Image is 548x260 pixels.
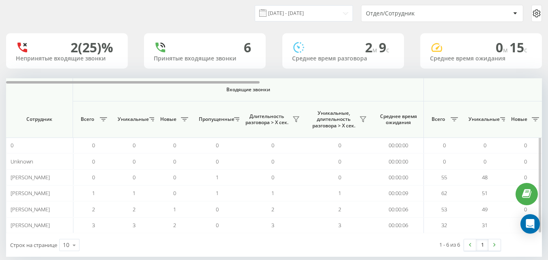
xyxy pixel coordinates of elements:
[158,116,178,122] span: Новые
[173,174,176,181] span: 0
[524,206,527,213] span: 0
[92,189,95,197] span: 1
[216,189,219,197] span: 1
[271,206,274,213] span: 2
[441,174,447,181] span: 55
[482,221,488,229] span: 31
[468,116,498,122] span: Уникальные
[482,189,488,197] span: 51
[173,158,176,165] span: 0
[338,206,341,213] span: 2
[92,158,95,165] span: 0
[443,142,446,149] span: 0
[92,221,95,229] span: 3
[133,174,135,181] span: 0
[441,189,447,197] span: 62
[520,214,540,234] div: Open Intercom Messenger
[92,142,95,149] span: 0
[16,55,118,62] div: Непринятые входящие звонки
[428,116,448,122] span: Всего
[63,241,69,249] div: 10
[118,116,147,122] span: Уникальные
[216,142,219,149] span: 0
[484,142,486,149] span: 0
[366,10,463,17] div: Отдел/Сотрудник
[216,221,219,229] span: 0
[373,153,424,169] td: 00:00:00
[524,158,527,165] span: 0
[509,39,527,56] span: 15
[133,189,135,197] span: 1
[10,241,57,249] span: Строк на странице
[11,221,50,229] span: [PERSON_NAME]
[133,158,135,165] span: 0
[365,39,379,56] span: 2
[173,206,176,213] span: 1
[373,201,424,217] td: 00:00:06
[92,174,95,181] span: 0
[373,185,424,201] td: 00:00:09
[216,174,219,181] span: 1
[13,116,66,122] span: Сотрудник
[11,158,33,165] span: Unknown
[524,174,527,181] span: 0
[271,158,274,165] span: 0
[11,189,50,197] span: [PERSON_NAME]
[373,170,424,185] td: 00:00:00
[199,116,232,122] span: Пропущенные
[338,158,341,165] span: 0
[338,142,341,149] span: 0
[379,39,389,56] span: 9
[154,55,256,62] div: Принятые входящие звонки
[216,158,219,165] span: 0
[509,116,529,122] span: Новые
[92,206,95,213] span: 2
[271,142,274,149] span: 0
[372,45,379,54] span: м
[386,45,389,54] span: c
[338,174,341,181] span: 0
[11,174,50,181] span: [PERSON_NAME]
[441,221,447,229] span: 32
[338,189,341,197] span: 1
[133,206,135,213] span: 2
[133,142,135,149] span: 0
[133,221,135,229] span: 3
[77,116,97,122] span: Всего
[292,55,394,62] div: Среднее время разговора
[482,206,488,213] span: 49
[441,206,447,213] span: 53
[482,174,488,181] span: 48
[173,189,176,197] span: 0
[496,39,509,56] span: 0
[443,158,446,165] span: 0
[173,221,176,229] span: 2
[271,174,274,181] span: 0
[430,55,532,62] div: Среднее время ожидания
[216,206,219,213] span: 0
[244,40,251,55] div: 6
[373,217,424,233] td: 00:00:06
[94,86,402,93] span: Входящие звонки
[524,45,527,54] span: c
[271,221,274,229] span: 3
[11,142,13,149] span: 0
[484,158,486,165] span: 0
[243,113,290,126] span: Длительность разговора > Х сек.
[11,206,50,213] span: [PERSON_NAME]
[71,40,113,55] div: 2 (25)%
[476,239,488,251] a: 1
[310,110,357,129] span: Уникальные, длительность разговора > Х сек.
[173,142,176,149] span: 0
[373,138,424,153] td: 00:00:00
[271,189,274,197] span: 1
[338,221,341,229] span: 3
[524,142,527,149] span: 0
[379,113,417,126] span: Среднее время ожидания
[503,45,509,54] span: м
[439,241,460,249] div: 1 - 6 из 6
